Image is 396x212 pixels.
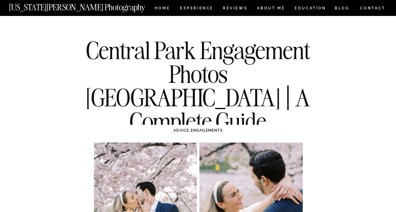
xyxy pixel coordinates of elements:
[360,5,386,12] a: CONTACT
[85,38,312,133] h1: Central Park Engagement Photos [GEOGRAPHIC_DATA] | A Complete Guide
[107,128,289,133] h3: ,
[223,6,246,12] a: REVIEWS
[173,128,189,133] a: ADVICE
[9,3,166,8] a: [US_STATE][PERSON_NAME] Photography
[191,128,223,133] a: ENGAGEMENTS
[180,6,213,12] a: Experience
[294,6,327,12] a: EDUCATION
[153,6,171,12] a: HOME
[257,6,285,12] a: ABOUT ME
[335,6,350,12] a: BLOG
